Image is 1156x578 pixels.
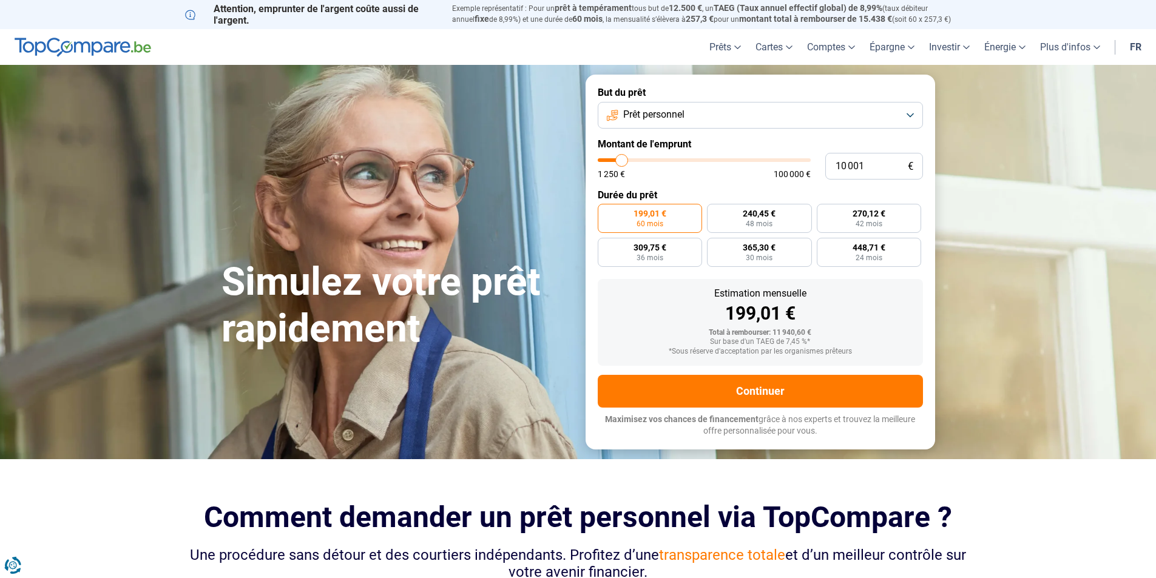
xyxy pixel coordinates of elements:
span: 36 mois [637,254,663,261]
span: Maximisez vos chances de financement [605,414,759,424]
p: Exemple représentatif : Pour un tous but de , un (taux débiteur annuel de 8,99%) et une durée de ... [452,3,972,25]
label: Durée du prêt [598,189,923,201]
a: Épargne [862,29,922,65]
div: Sur base d'un TAEG de 7,45 %* [607,338,913,346]
button: Continuer [598,375,923,408]
span: Prêt personnel [623,108,684,121]
span: 270,12 € [853,209,885,218]
span: 24 mois [856,254,882,261]
span: montant total à rembourser de 15.438 € [739,14,892,24]
span: 1 250 € [598,170,625,178]
a: Plus d'infos [1033,29,1107,65]
div: Total à rembourser: 11 940,60 € [607,329,913,337]
div: *Sous réserve d'acceptation par les organismes prêteurs [607,348,913,356]
a: Prêts [702,29,748,65]
p: Attention, emprunter de l'argent coûte aussi de l'argent. [185,3,438,26]
span: 60 mois [572,14,603,24]
a: Cartes [748,29,800,65]
span: 309,75 € [634,243,666,252]
span: 12.500 € [669,3,702,13]
button: Prêt personnel [598,102,923,129]
div: Estimation mensuelle [607,289,913,298]
span: 365,30 € [743,243,776,252]
a: Comptes [800,29,862,65]
span: € [908,161,913,172]
p: grâce à nos experts et trouvez la meilleure offre personnalisée pour vous. [598,414,923,437]
a: Investir [922,29,977,65]
label: Montant de l'emprunt [598,138,923,150]
span: 60 mois [637,220,663,227]
span: 30 mois [746,254,772,261]
img: TopCompare [15,38,151,57]
span: 257,3 € [686,14,714,24]
span: 448,71 € [853,243,885,252]
a: fr [1123,29,1149,65]
h1: Simulez votre prêt rapidement [221,259,571,352]
span: 42 mois [856,220,882,227]
span: fixe [475,14,489,24]
label: But du prêt [598,87,923,98]
span: transparence totale [659,546,785,563]
span: prêt à tempérament [555,3,632,13]
a: Énergie [977,29,1033,65]
span: 240,45 € [743,209,776,218]
span: 48 mois [746,220,772,227]
h2: Comment demander un prêt personnel via TopCompare ? [185,500,972,534]
span: 199,01 € [634,209,666,218]
span: TAEG (Taux annuel effectif global) de 8,99% [714,3,882,13]
span: 100 000 € [774,170,811,178]
div: 199,01 € [607,304,913,323]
